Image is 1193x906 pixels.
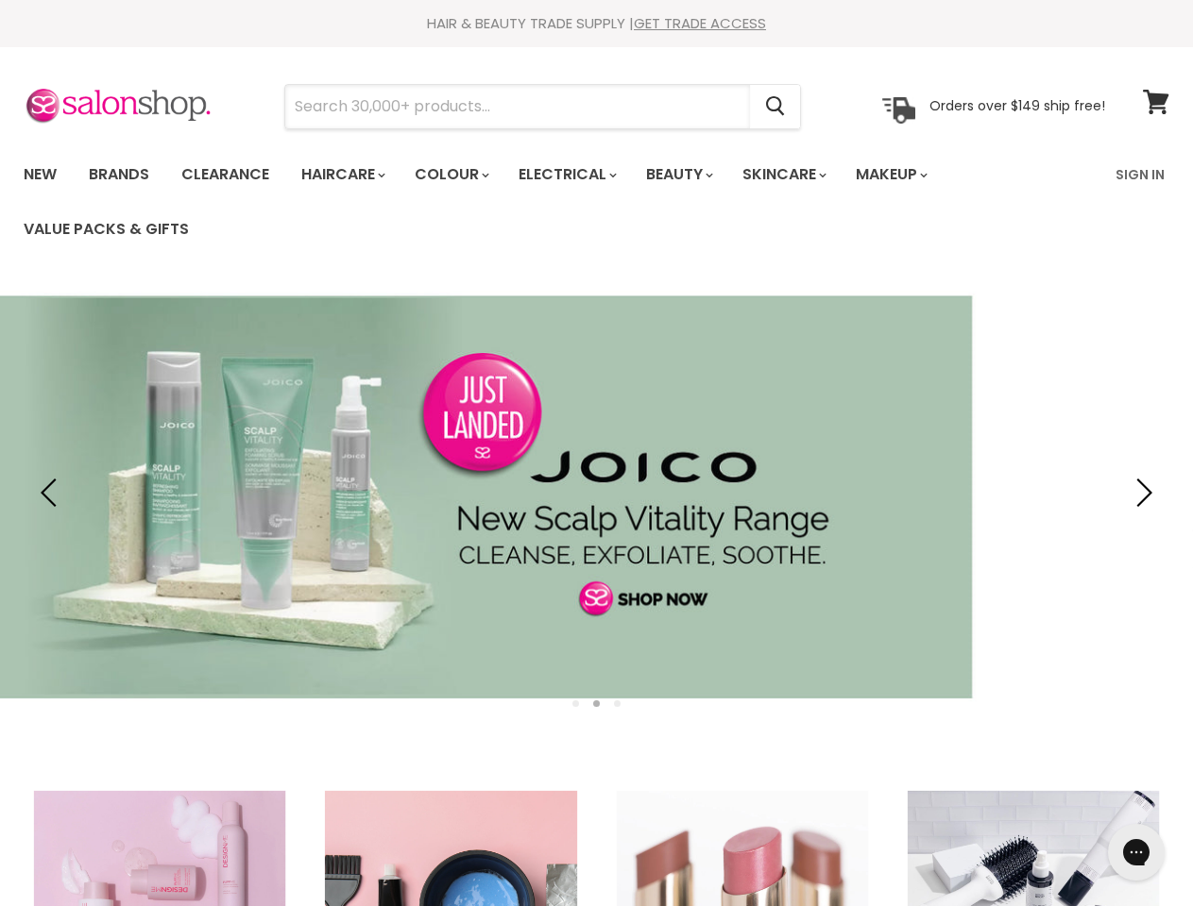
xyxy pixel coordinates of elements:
[1122,474,1160,512] button: Next
[401,155,501,194] a: Colour
[33,474,71,512] button: Previous
[572,700,579,707] li: Page dot 1
[929,97,1105,114] p: Orders over $149 ship free!
[750,85,800,128] button: Search
[1099,817,1174,887] iframe: Gorgias live chat messenger
[1104,155,1176,194] a: Sign In
[614,700,621,707] li: Page dot 3
[285,85,750,128] input: Search
[167,155,283,194] a: Clearance
[593,700,600,707] li: Page dot 2
[728,155,838,194] a: Skincare
[9,155,71,194] a: New
[9,147,1104,257] ul: Main menu
[287,155,397,194] a: Haircare
[634,13,766,33] a: GET TRADE ACCESS
[504,155,628,194] a: Electrical
[75,155,163,194] a: Brands
[284,84,801,129] form: Product
[842,155,939,194] a: Makeup
[632,155,724,194] a: Beauty
[9,210,203,249] a: Value Packs & Gifts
